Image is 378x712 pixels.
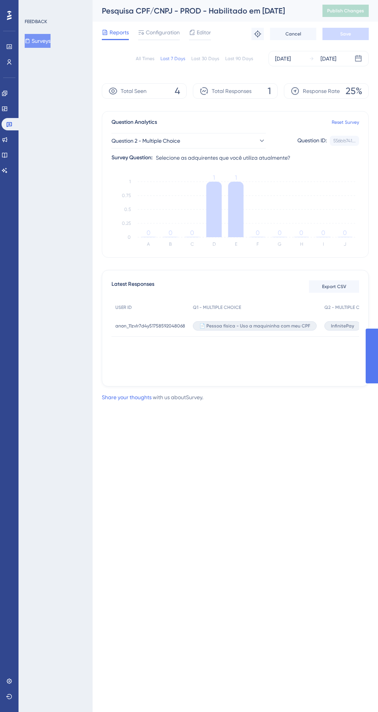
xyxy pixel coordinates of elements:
span: Latest Responses [111,280,154,294]
span: 4 [175,85,180,97]
span: Cancel [285,31,301,37]
tspan: 0 [299,229,303,236]
tspan: 0.75 [122,193,131,198]
tspan: 0.25 [122,221,131,226]
span: Question 2 - Multiple Choice [111,136,180,145]
span: Total Seen [121,86,147,96]
button: Cancel [270,28,316,40]
span: Question Analytics [111,118,157,127]
button: Export CSV [309,280,359,293]
span: Q1 - MULTIPLE CHOICE [193,304,241,310]
div: with us about Survey . [102,393,203,402]
tspan: 0 [128,235,131,240]
text: H [300,241,303,247]
span: USER ID [115,304,132,310]
span: 1 [268,85,271,97]
button: Surveys [25,34,51,48]
div: Last 90 Days [225,56,253,62]
tspan: 0 [343,229,347,236]
div: [DATE] [275,54,291,63]
div: Last 7 Days [160,56,185,62]
span: Reports [110,28,129,37]
div: [DATE] [321,54,336,63]
text: A [147,241,150,247]
tspan: 0.5 [124,207,131,212]
span: anon_11zvlr7d4y51758592048068 [115,323,185,329]
tspan: 0 [256,229,260,236]
span: Publish Changes [327,8,364,14]
span: Editor [197,28,211,37]
span: 📄 Pessoa física - Uso a maquininha com meu CPF [199,323,310,329]
span: Q2 - MULTIPLE CHOICE [324,304,373,310]
div: 556bb741... [333,138,356,144]
tspan: 0 [321,229,325,236]
tspan: 0 [169,229,172,236]
tspan: 1 [235,174,237,181]
tspan: 0 [278,229,282,236]
span: 25% [346,85,362,97]
a: Reset Survey [332,119,359,125]
button: Save [322,28,369,40]
button: Publish Changes [322,5,369,17]
div: Question ID: [297,136,327,146]
div: Survey Question: [111,153,153,162]
text: I [323,241,324,247]
a: Share your thoughts [102,394,152,400]
tspan: 1 [129,179,131,184]
tspan: 0 [190,229,194,236]
div: Last 30 Days [191,56,219,62]
span: Export CSV [322,283,346,290]
text: E [235,241,237,247]
tspan: 1 [213,174,215,181]
span: Save [340,31,351,37]
tspan: 0 [147,229,150,236]
text: C [191,241,194,247]
iframe: UserGuiding AI Assistant Launcher [346,682,369,705]
span: InfinitePay [331,323,354,329]
span: Selecione as adquirentes que você utiliza atualmente? [156,153,290,162]
text: J [344,241,346,247]
div: All Times [136,56,154,62]
span: Total Responses [212,86,251,96]
text: D [213,241,216,247]
span: Response Rate [303,86,340,96]
text: G [278,241,281,247]
span: Configuration [146,28,180,37]
text: B [169,241,172,247]
div: Pesquisa CPF/CNPJ - PROD - Habilitado em [DATE] [102,5,303,16]
button: Question 2 - Multiple Choice [111,133,266,148]
div: FEEDBACK [25,19,47,25]
text: F [256,241,259,247]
